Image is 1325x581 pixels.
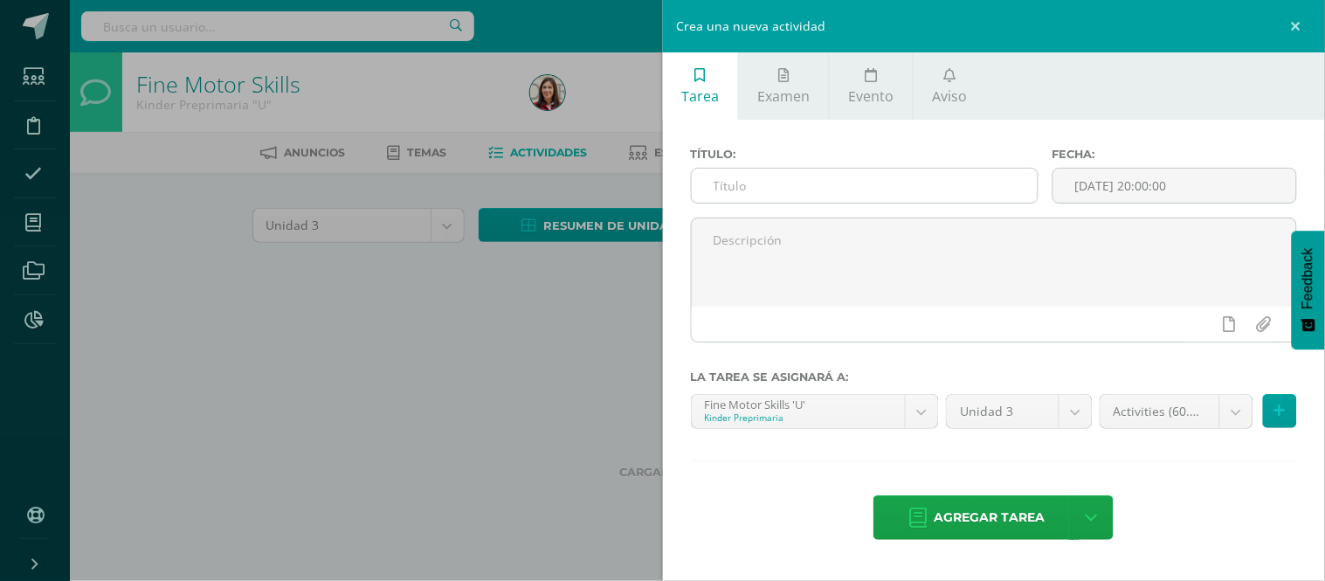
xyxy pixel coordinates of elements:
[1292,231,1325,349] button: Feedback - Mostrar encuesta
[933,86,968,106] span: Aviso
[1052,148,1297,161] label: Fecha:
[757,86,810,106] span: Examen
[1301,248,1316,309] span: Feedback
[692,169,1038,203] input: Título
[914,52,986,120] a: Aviso
[1101,395,1253,428] a: Activities (60.0%)
[848,86,894,106] span: Evento
[830,52,913,120] a: Evento
[739,52,829,120] a: Examen
[705,395,893,412] div: Fine Motor Skills 'U'
[663,52,738,120] a: Tarea
[960,395,1046,428] span: Unidad 3
[681,86,719,106] span: Tarea
[705,412,893,424] div: Kinder Preprimaria
[934,496,1045,539] span: Agregar tarea
[692,395,939,428] a: Fine Motor Skills 'U'Kinder Preprimaria
[1114,395,1206,428] span: Activities (60.0%)
[691,370,1298,384] label: La tarea se asignará a:
[1053,169,1296,203] input: Fecha de entrega
[691,148,1039,161] label: Título:
[947,395,1092,428] a: Unidad 3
